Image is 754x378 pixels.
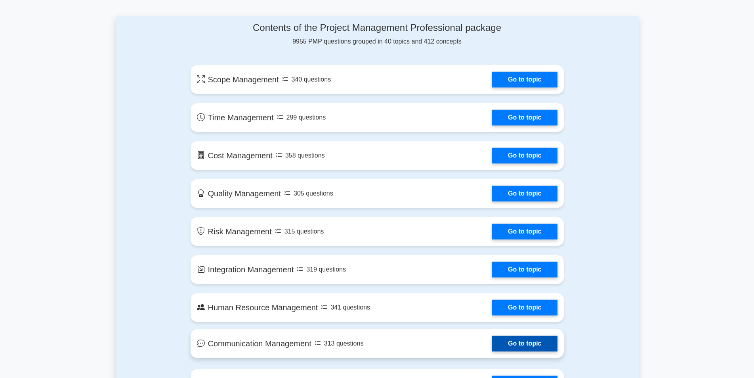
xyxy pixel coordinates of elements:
[492,186,557,201] a: Go to topic
[191,22,564,46] div: 9955 PMP questions grouped in 40 topics and 412 concepts
[492,224,557,239] a: Go to topic
[492,262,557,277] a: Go to topic
[492,72,557,87] a: Go to topic
[191,22,564,34] h4: Contents of the Project Management Professional package
[492,300,557,315] a: Go to topic
[492,110,557,125] a: Go to topic
[492,336,557,351] a: Go to topic
[492,148,557,163] a: Go to topic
